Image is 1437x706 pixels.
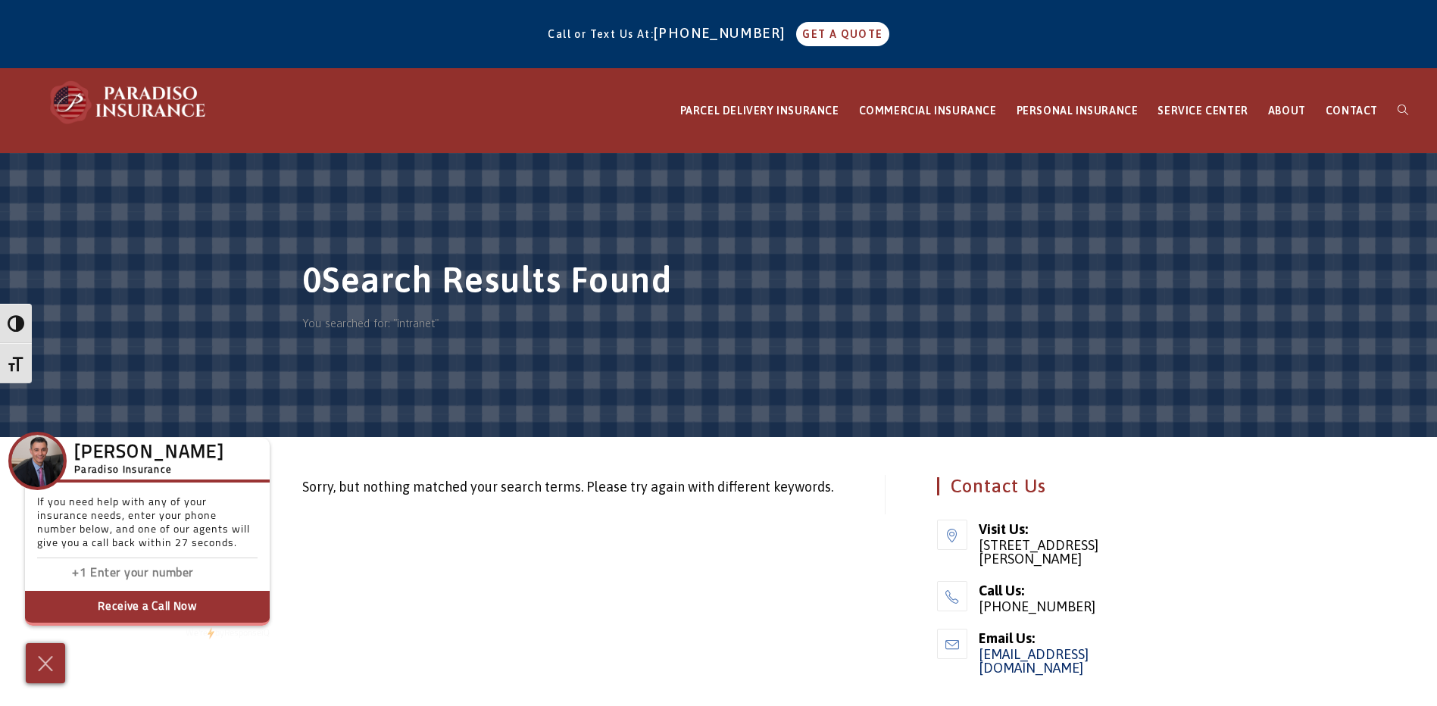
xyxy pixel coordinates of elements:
h5: Paradiso Insurance [74,462,224,479]
p: Sorry, but nothing matched your search terms. Please try again with different keywords. [302,475,862,499]
span: ABOUT [1268,105,1306,117]
span: [STREET_ADDRESS][PERSON_NAME] [979,539,1133,566]
span: 0 [302,260,323,300]
img: Cross icon [34,651,57,676]
h1: Search Results Found [302,256,1136,312]
button: Receive a Call Now [25,591,270,626]
a: [EMAIL_ADDRESS][DOMAIN_NAME] [979,646,1089,676]
a: ABOUT [1258,69,1316,153]
img: Paradiso Insurance [45,80,212,125]
div: You searched for: "intranet" [302,313,1136,333]
a: PERSONAL INSURANCE [1007,69,1148,153]
span: PARCEL DELIVERY INSURANCE [680,105,839,117]
h3: [PERSON_NAME] [74,447,224,461]
a: GET A QUOTE [796,22,889,46]
img: Powered by icon [208,627,214,639]
a: We'rePowered by iconbyResponseiQ [186,629,270,638]
a: PARCEL DELIVERY INSURANCE [670,69,849,153]
a: SERVICE CENTER [1148,69,1257,153]
span: [PHONE_NUMBER] [979,600,1133,614]
span: Call or Text Us At: [548,28,654,40]
a: COMMERCIAL INSURANCE [849,69,1007,153]
input: Enter country code [45,563,90,585]
img: Company Icon [11,435,64,487]
span: SERVICE CENTER [1157,105,1248,117]
span: Email Us: [979,629,1133,648]
span: COMMERCIAL INSURANCE [859,105,997,117]
span: PERSONAL INSURANCE [1017,105,1139,117]
span: Call Us: [979,581,1133,600]
span: CONTACT [1326,105,1378,117]
h4: Contact Us [937,477,1133,495]
a: [PHONE_NUMBER] [654,25,793,41]
input: Enter phone number [90,563,242,585]
span: We're by [186,629,224,638]
span: Visit Us: [979,520,1133,539]
a: CONTACT [1316,69,1388,153]
p: If you need help with any of your insurance needs, enter your phone number below, and one of our ... [37,496,258,558]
